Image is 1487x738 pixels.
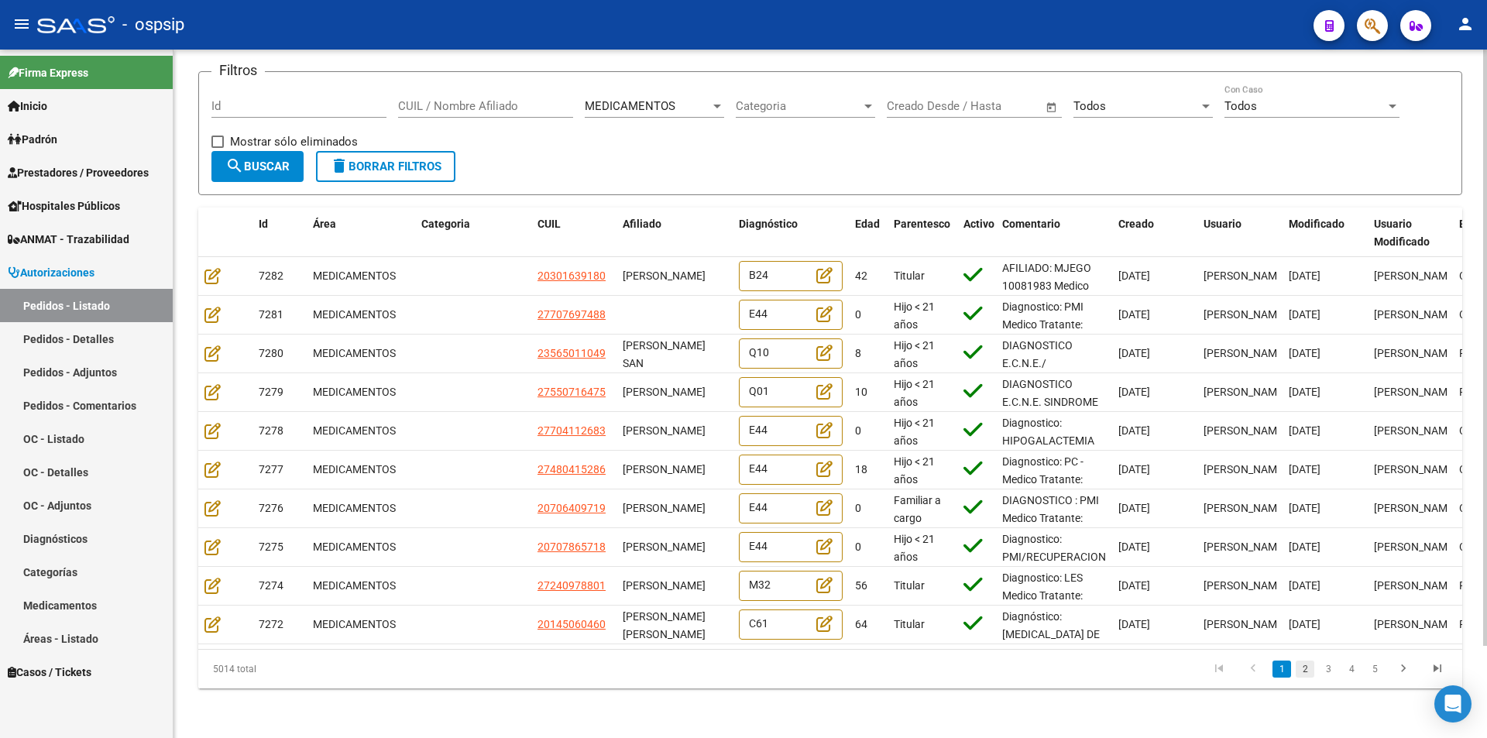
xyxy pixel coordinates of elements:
[1289,579,1320,592] span: [DATE]
[225,156,244,175] mat-icon: search
[259,579,283,592] span: 7274
[1204,661,1234,678] a: go to first page
[330,160,441,173] span: Borrar Filtros
[1204,308,1286,321] span: [PERSON_NAME]
[623,269,706,282] span: [PERSON_NAME]
[259,463,283,475] span: 7277
[8,64,88,81] span: Firma Express
[1389,661,1418,678] a: go to next page
[537,541,606,553] span: 20707865718
[855,218,880,230] span: Edad
[313,218,336,230] span: Área
[259,424,283,437] span: 7278
[1289,347,1320,359] span: [DATE]
[1204,347,1286,359] span: [PERSON_NAME]
[733,208,849,259] datatable-header-cell: Diagnóstico
[1002,378,1104,708] span: DIAGNOSTICO E.C.N.E. SINDROME [PERSON_NAME] Medico Tratante: PUMA Domicilio :[PERSON_NAME] 1586 (...
[252,208,307,259] datatable-header-cell: Id
[1374,463,1457,475] span: [PERSON_NAME]
[894,378,935,408] span: Hijo < 21 años
[122,8,184,42] span: - ospsip
[1374,308,1457,321] span: [PERSON_NAME]
[1204,424,1286,437] span: [PERSON_NAME]
[259,541,283,553] span: 7275
[259,269,283,282] span: 7282
[8,197,120,215] span: Hospitales Públicos
[313,308,396,321] span: MEDICAMENTOS
[739,300,843,330] div: E44
[739,455,843,485] div: E44
[894,494,941,524] span: Familiar a cargo
[1293,656,1317,682] li: page 2
[894,618,925,630] span: Titular
[739,218,798,230] span: Diagnóstico
[1374,618,1457,630] span: [PERSON_NAME]
[1363,656,1386,682] li: page 5
[894,300,935,331] span: Hijo < 21 años
[316,151,455,182] button: Borrar Filtros
[8,164,149,181] span: Prestadores / Proveedores
[1340,656,1363,682] li: page 4
[1289,424,1320,437] span: [DATE]
[739,532,843,562] div: E44
[1002,300,1107,613] span: Diagnostico: PMI Medico Tratante: ECHECHIPLE Teléfono: [PHONE_NUMBER] Domicilio: : [PERSON_NAME] ...
[623,424,706,437] span: [PERSON_NAME]
[855,463,867,475] span: 18
[1456,15,1475,33] mat-icon: person
[1296,661,1314,678] a: 2
[855,347,861,359] span: 8
[1374,269,1457,282] span: [PERSON_NAME]
[894,218,950,230] span: Parentesco
[623,579,706,592] span: [PERSON_NAME]
[8,664,91,681] span: Casos / Tickets
[739,571,843,601] div: M32
[1204,579,1286,592] span: [PERSON_NAME]
[1118,218,1154,230] span: Creado
[1224,99,1257,113] span: Todos
[1374,502,1457,514] span: [PERSON_NAME]
[1204,541,1286,553] span: [PERSON_NAME]
[894,269,925,282] span: Titular
[1073,99,1106,113] span: Todos
[623,339,706,387] span: [PERSON_NAME] SAN [PERSON_NAME]
[8,131,57,148] span: Padrón
[1112,208,1197,259] datatable-header-cell: Creado
[855,308,861,321] span: 0
[887,99,950,113] input: Fecha inicio
[1289,541,1320,553] span: [DATE]
[1118,541,1150,553] span: [DATE]
[739,261,843,291] div: B24
[1002,494,1103,718] span: DIAGNOSTICO : PMI Medico Tratante: [PERSON_NAME] : TALCAHUANO 1147 ENTRE MALABIA Y [PERSON_NAME] ...
[894,417,935,447] span: Hijo < 21 años
[739,609,843,640] div: C61
[963,99,1039,113] input: Fecha fin
[330,156,349,175] mat-icon: delete
[1002,339,1104,616] span: DIAGNOSTICO E.C.N.E./ [MEDICAL_DATA] Medico Tratante: [PERSON_NAME] Correo electrónico: [PERSON_N...
[1289,463,1320,475] span: [DATE]
[1043,98,1061,116] button: Open calendar
[537,347,606,359] span: 23565011049
[855,579,867,592] span: 56
[1289,308,1320,321] span: [DATE]
[1204,269,1286,282] span: [PERSON_NAME]
[1118,269,1150,282] span: [DATE]
[1289,502,1320,514] span: [DATE]
[1289,386,1320,398] span: [DATE]
[1342,661,1361,678] a: 4
[259,386,283,398] span: 7279
[894,579,925,592] span: Titular
[313,424,396,437] span: MEDICAMENTOS
[1270,656,1293,682] li: page 1
[894,455,935,486] span: Hijo < 21 años
[1317,656,1340,682] li: page 3
[616,208,733,259] datatable-header-cell: Afiliado
[198,650,448,688] div: 5014 total
[313,541,396,553] span: MEDICAMENTOS
[1118,424,1150,437] span: [DATE]
[313,579,396,592] span: MEDICAMENTOS
[623,502,706,514] span: [PERSON_NAME]
[1374,218,1430,248] span: Usuario Modificado
[1204,463,1286,475] span: [PERSON_NAME]
[537,463,606,475] span: 27480415286
[1374,579,1457,592] span: [PERSON_NAME]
